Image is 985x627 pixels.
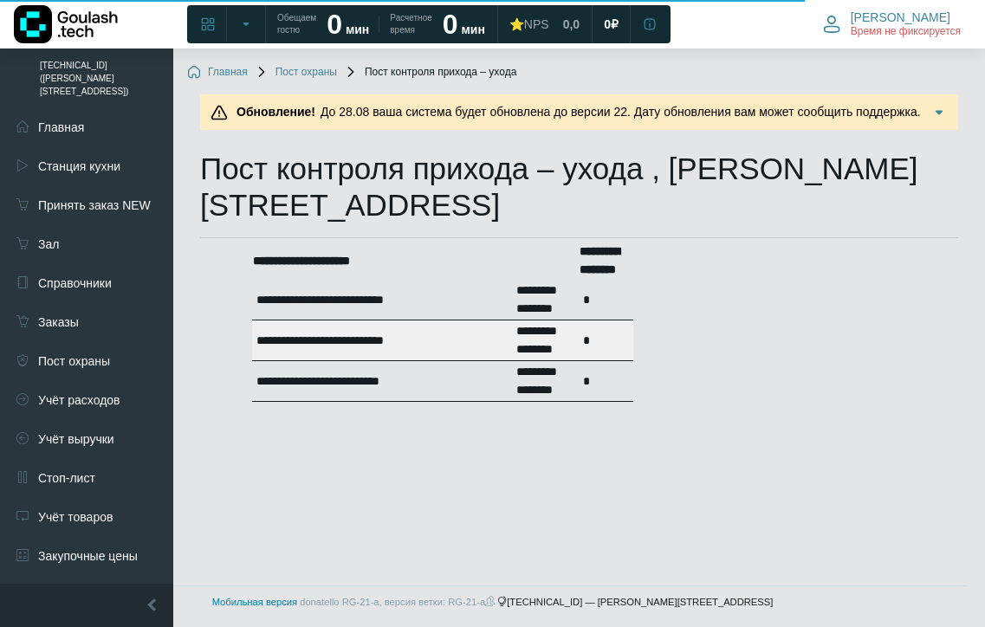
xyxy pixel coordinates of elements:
[346,23,369,36] span: мин
[563,16,580,32] span: 0,0
[611,16,619,32] span: ₽
[851,10,950,25] span: [PERSON_NAME]
[344,66,516,80] span: Пост контроля прихода – ухода
[237,105,315,119] b: Обновление!
[604,16,611,32] span: 0
[200,151,958,223] h1: Пост контроля прихода – ухода , [PERSON_NAME][STREET_ADDRESS]
[277,12,316,36] span: Обещаем гостю
[212,597,297,607] a: Мобильная версия
[443,9,458,40] strong: 0
[461,23,484,36] span: мин
[390,12,431,36] span: Расчетное время
[231,105,921,137] span: До 28.08 ваша система будет обновлена до версии 22. Дату обновления вам может сообщить поддержка....
[211,104,228,121] img: Предупреждение
[300,597,497,607] span: donatello RG-21-a, версия ветки: RG-21-a
[327,9,342,40] strong: 0
[187,66,248,80] a: Главная
[255,66,337,80] a: Пост охраны
[524,17,549,31] span: NPS
[851,25,961,39] span: Время не фиксируется
[499,9,590,40] a: ⭐NPS 0,0
[14,5,118,43] img: Логотип компании Goulash.tech
[267,9,496,40] a: Обещаем гостю 0 мин Расчетное время 0 мин
[509,16,549,32] div: ⭐
[813,6,971,42] button: [PERSON_NAME] Время не фиксируется
[593,9,629,40] a: 0 ₽
[17,585,968,618] footer: [TECHNICAL_ID] — [PERSON_NAME][STREET_ADDRESS]
[930,104,948,121] img: Подробнее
